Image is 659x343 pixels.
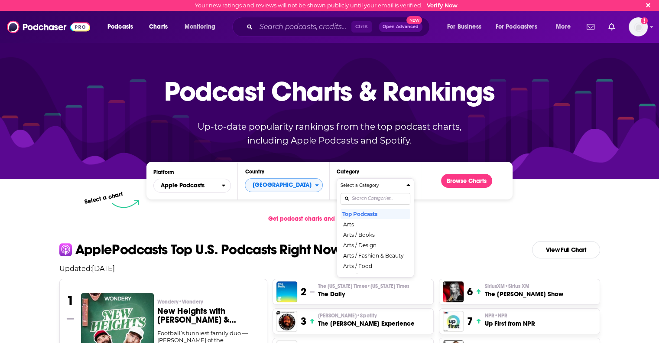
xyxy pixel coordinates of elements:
h3: 3 [301,315,306,328]
button: Countries [245,178,322,192]
span: • Spotify [357,313,377,319]
span: Podcasts [107,21,133,33]
span: • Sirius XM [504,283,529,289]
span: Ctrl K [351,21,372,33]
h3: 1 [67,293,74,309]
span: [GEOGRAPHIC_DATA] [245,178,315,193]
h3: Up First from NPR [484,319,535,328]
span: • NPR [494,313,507,319]
img: The Joe Rogan Experience [276,311,297,332]
img: User Profile [629,17,648,36]
h4: Select a Category [341,183,403,188]
h3: 2 [301,285,306,298]
a: Show notifications dropdown [605,20,618,34]
a: Charts [143,20,173,34]
h2: Platforms [153,179,231,193]
p: NPR • NPR [484,312,535,319]
span: Apple Podcasts [161,183,205,189]
span: For Podcasters [496,21,537,33]
p: SiriusXM • Sirius XM [484,283,563,290]
button: open menu [441,20,492,34]
button: open menu [101,20,144,34]
button: Categories [337,178,414,278]
h3: 6 [467,285,473,298]
button: Open AdvancedNew [379,22,422,32]
span: For Business [447,21,481,33]
span: NPR [484,312,507,319]
p: Joe Rogan • Spotify [318,312,414,319]
h3: 7 [467,315,473,328]
span: Charts [149,21,168,33]
span: Wondery [157,298,203,305]
button: Arts / Performing Arts [341,271,410,281]
button: Arts / Fashion & Beauty [341,250,410,261]
h3: The [PERSON_NAME] Experience [318,319,414,328]
button: Arts [341,219,410,229]
input: Search Categories... [341,193,410,205]
a: View Full Chart [532,241,600,258]
img: The Megyn Kelly Show [443,281,464,302]
img: apple Icon [59,243,72,256]
button: Arts / Food [341,261,410,271]
span: Monitoring [185,21,215,33]
button: open menu [550,20,581,34]
p: Updated: [DATE] [52,265,607,273]
a: Show notifications dropdown [583,20,598,34]
a: NPR•NPRUp First from NPR [484,312,535,328]
span: The [US_STATE] Times [318,283,409,290]
a: The [US_STATE] Times•[US_STATE] TimesThe Daily [318,283,409,298]
span: More [556,21,571,33]
span: Logged in as MelissaPS [629,17,648,36]
div: Search podcasts, credits, & more... [240,17,438,37]
button: Arts / Design [341,240,410,250]
a: SiriusXM•Sirius XMThe [PERSON_NAME] Show [484,283,563,298]
img: select arrow [112,200,139,208]
p: Up-to-date popularity rankings from the top podcast charts, including Apple Podcasts and Spotify. [181,120,479,147]
span: SiriusXM [484,283,529,290]
p: Select a chart [84,190,124,206]
input: Search podcasts, credits, & more... [256,20,351,34]
span: New [406,16,422,24]
p: Apple Podcasts Top U.S. Podcasts Right Now [75,243,341,257]
button: Browse Charts [441,174,492,188]
span: Open Advanced [383,25,419,29]
button: open menu [153,179,231,193]
svg: Email not verified [641,17,648,24]
button: Top Podcasts [341,209,410,219]
span: • Wondery [179,299,203,305]
span: [PERSON_NAME] [318,312,377,319]
a: Wondery•WonderyNew Heights with [PERSON_NAME] & [PERSON_NAME] [157,298,260,330]
button: open menu [490,20,550,34]
div: Your new ratings and reviews will not be shown publicly until your email is verified. [195,2,458,9]
a: Get podcast charts and rankings via API [261,208,398,229]
h3: New Heights with [PERSON_NAME] & [PERSON_NAME] [157,307,260,324]
p: The New York Times • New York Times [318,283,409,290]
p: Podcast Charts & Rankings [164,63,495,119]
img: The Daily [276,281,297,302]
a: Verify Now [427,2,458,9]
p: Wondery • Wondery [157,298,260,305]
a: [PERSON_NAME]•SpotifyThe [PERSON_NAME] Experience [318,312,414,328]
h3: The [PERSON_NAME] Show [484,290,563,298]
button: Show profile menu [629,17,648,36]
span: • [US_STATE] Times [367,283,409,289]
h3: The Daily [318,290,409,298]
span: Get podcast charts and rankings via API [268,215,382,222]
button: Arts / Books [341,229,410,240]
img: Up First from NPR [443,311,464,332]
img: Podchaser - Follow, Share and Rate Podcasts [7,19,90,35]
button: open menu [179,20,227,34]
